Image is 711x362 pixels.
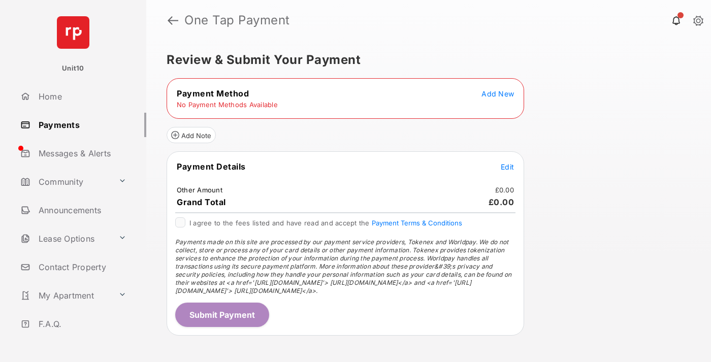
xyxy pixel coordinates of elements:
[62,63,84,74] p: Unit10
[175,238,511,294] span: Payments made on this site are processed by our payment service providers, Tokenex and Worldpay. ...
[16,170,114,194] a: Community
[189,219,462,227] span: I agree to the fees listed and have read and accept the
[481,88,514,98] button: Add New
[184,14,290,26] strong: One Tap Payment
[57,16,89,49] img: svg+xml;base64,PHN2ZyB4bWxucz0iaHR0cDovL3d3dy53My5vcmcvMjAwMC9zdmciIHdpZHRoPSI2NCIgaGVpZ2h0PSI2NC...
[501,162,514,171] span: Edit
[16,312,146,336] a: F.A.Q.
[501,161,514,172] button: Edit
[16,141,146,166] a: Messages & Alerts
[16,198,146,222] a: Announcements
[489,197,514,207] span: £0.00
[167,127,216,143] button: Add Note
[175,303,269,327] button: Submit Payment
[16,113,146,137] a: Payments
[16,255,146,279] a: Contact Property
[177,88,249,98] span: Payment Method
[177,197,226,207] span: Grand Total
[16,226,114,251] a: Lease Options
[481,89,514,98] span: Add New
[176,100,278,109] td: No Payment Methods Available
[177,161,246,172] span: Payment Details
[16,283,114,308] a: My Apartment
[372,219,462,227] button: I agree to the fees listed and have read and accept the
[176,185,223,194] td: Other Amount
[16,84,146,109] a: Home
[167,54,683,66] h5: Review & Submit Your Payment
[495,185,514,194] td: £0.00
